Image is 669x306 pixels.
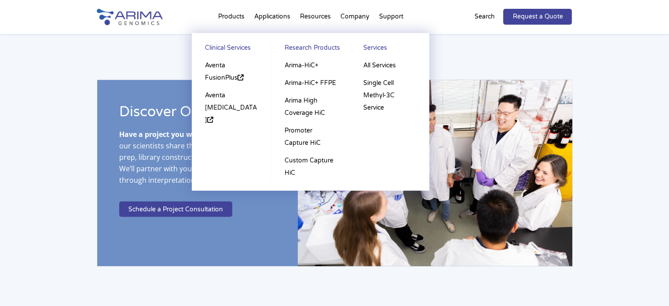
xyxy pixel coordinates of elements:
[201,87,262,129] a: Aventa [MEDICAL_DATA]
[359,74,420,117] a: Single Cell Methyl-3C Service
[298,80,572,266] img: IMG_2143.jpg
[280,74,341,92] a: Arima-HiC+ FFPE
[280,92,341,122] a: Arima High Coverage HiC
[503,9,572,25] a: Request a Quote
[359,42,420,57] a: Services
[119,129,257,139] b: Have a project you want to get started?
[119,102,276,128] h2: Discover Our Services
[280,42,341,57] a: Research Products
[119,128,276,192] p: Let our scientists share their expertise in sample prep, library construction, and bioinformatics...
[280,152,341,182] a: Custom Capture HiC
[201,42,262,57] a: Clinical Services
[280,122,341,152] a: Promoter Capture HiC
[625,264,669,306] iframe: Chat Widget
[97,9,163,25] img: Arima-Genomics-logo
[280,57,341,74] a: Arima-HiC+
[119,201,232,217] a: Schedule a Project Consultation
[201,57,262,87] a: Aventa FusionPlus
[359,57,420,74] a: All Services
[474,11,494,22] p: Search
